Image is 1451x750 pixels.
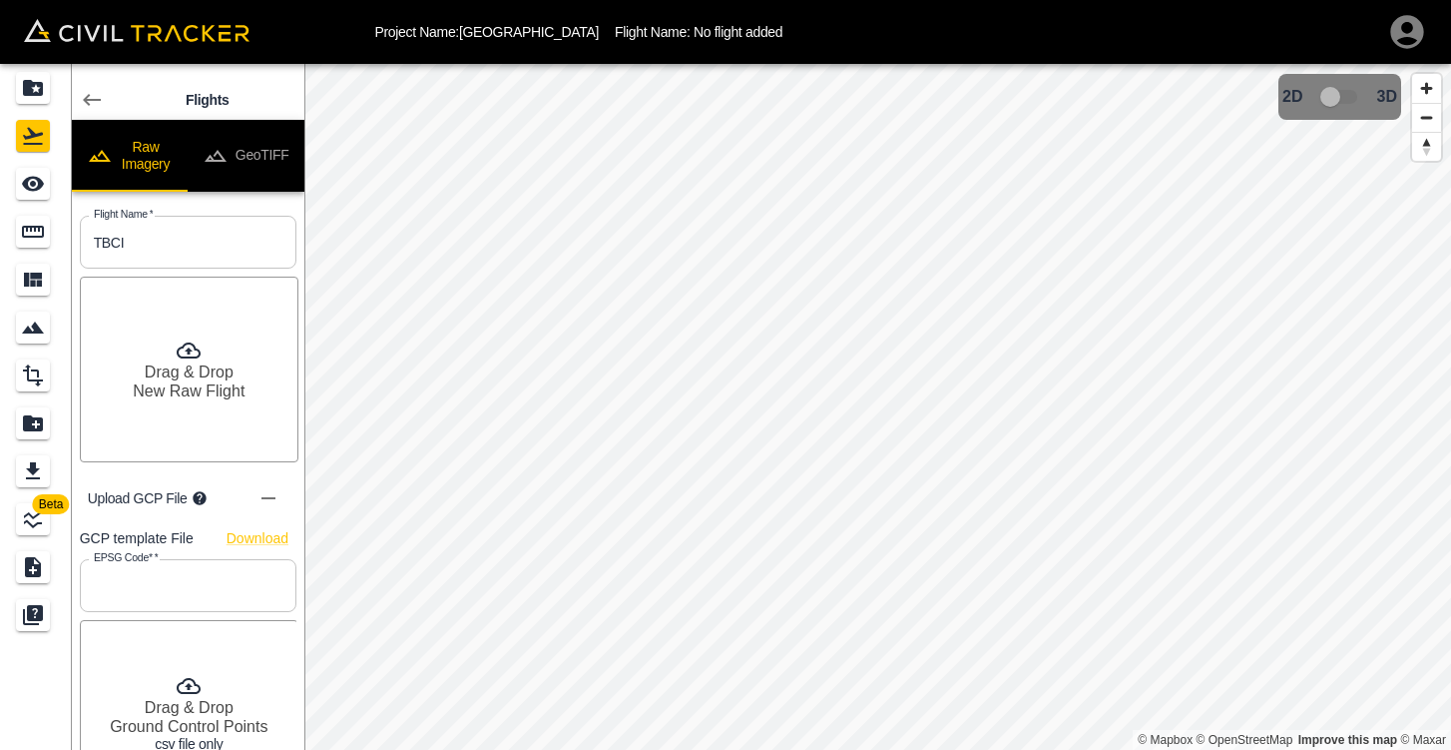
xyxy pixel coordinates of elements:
canvas: Map [304,64,1451,750]
button: Reset bearing to north [1412,132,1441,161]
p: Flight Name: No flight added [615,24,782,40]
a: Map feedback [1298,733,1397,747]
a: Maxar [1400,733,1446,747]
img: Civil Tracker [24,19,249,42]
button: Zoom in [1412,74,1441,103]
button: Zoom out [1412,103,1441,132]
span: 3D model not uploaded yet [1311,78,1369,116]
p: Project Name: [GEOGRAPHIC_DATA] [375,24,600,40]
a: Mapbox [1138,733,1193,747]
span: 2D [1282,88,1302,106]
span: 3D [1377,88,1397,106]
a: OpenStreetMap [1197,733,1293,747]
